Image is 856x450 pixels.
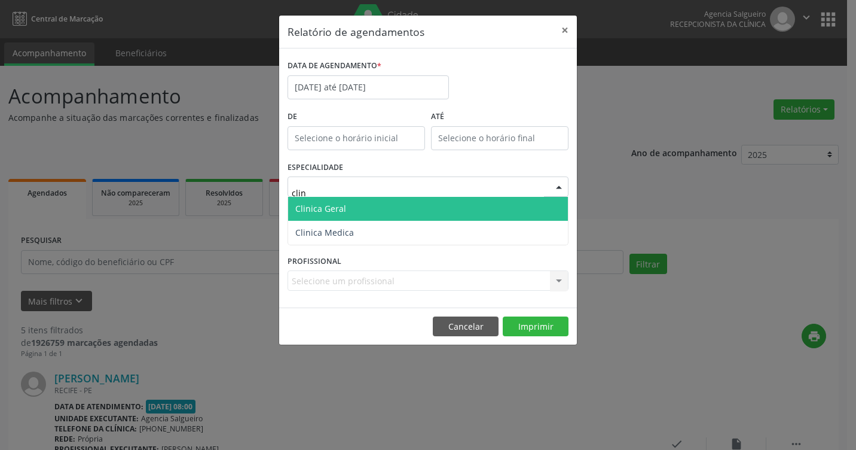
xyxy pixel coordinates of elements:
[295,203,346,214] span: Clinica Geral
[288,24,424,39] h5: Relatório de agendamentos
[503,317,568,337] button: Imprimir
[288,159,343,177] label: ESPECIALIDADE
[431,126,568,150] input: Selecione o horário final
[288,126,425,150] input: Selecione o horário inicial
[431,108,568,126] label: ATÉ
[433,317,499,337] button: Cancelar
[553,16,577,45] button: Close
[295,227,354,238] span: Clinica Medica
[292,181,544,205] input: Seleciona uma especialidade
[288,252,341,270] label: PROFISSIONAL
[288,108,425,126] label: De
[288,75,449,99] input: Selecione uma data ou intervalo
[288,57,381,75] label: DATA DE AGENDAMENTO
